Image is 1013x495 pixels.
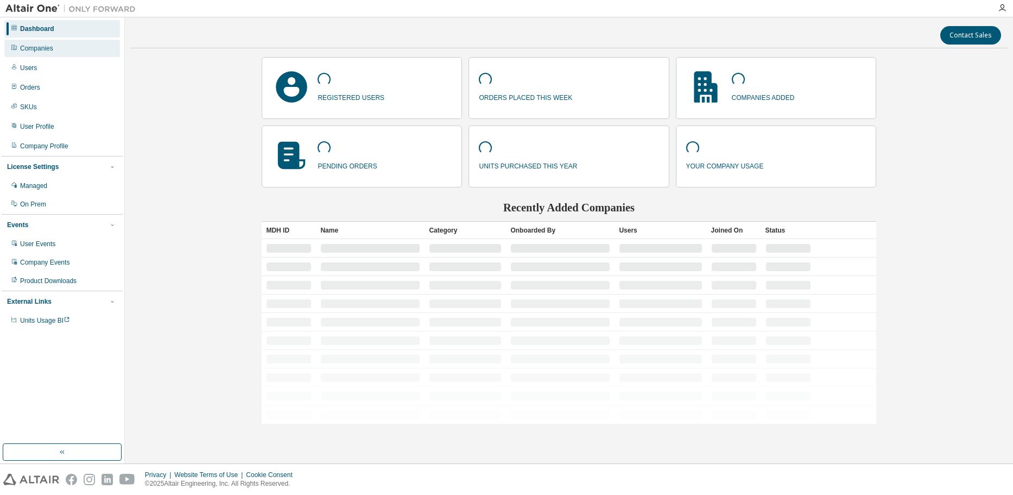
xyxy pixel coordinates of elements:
div: Cookie Consent [246,471,299,479]
div: License Settings [7,162,59,171]
div: Events [7,221,28,229]
div: Onboarded By [510,222,610,239]
div: Managed [20,181,47,190]
img: instagram.svg [84,474,95,485]
p: companies added [732,90,795,103]
img: linkedin.svg [102,474,113,485]
button: Contact Sales [940,26,1001,45]
div: Users [619,222,702,239]
p: registered users [318,90,384,103]
img: Altair One [5,3,141,14]
h2: Recently Added Companies [262,200,876,215]
div: Company Events [20,258,69,267]
p: pending orders [318,159,377,171]
div: Name [320,222,420,239]
p: © 2025 Altair Engineering, Inc. All Rights Reserved. [145,479,299,488]
div: SKUs [20,103,37,111]
p: your company usage [686,159,764,171]
div: Status [765,222,811,239]
div: External Links [7,297,52,306]
div: Users [20,64,37,72]
div: Dashboard [20,24,54,33]
div: Privacy [145,471,174,479]
img: altair_logo.svg [3,474,59,485]
p: orders placed this week [479,90,572,103]
img: youtube.svg [119,474,135,485]
span: Units Usage BI [20,317,70,324]
div: Website Terms of Use [174,471,246,479]
div: User Profile [20,122,54,131]
p: units purchased this year [479,159,577,171]
div: Product Downloads [20,277,77,285]
img: facebook.svg [66,474,77,485]
div: Joined On [711,222,757,239]
div: MDH ID [266,222,312,239]
div: User Events [20,240,55,248]
div: On Prem [20,200,46,209]
div: Companies [20,44,53,53]
div: Orders [20,83,40,92]
div: Company Profile [20,142,68,151]
div: Category [429,222,502,239]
